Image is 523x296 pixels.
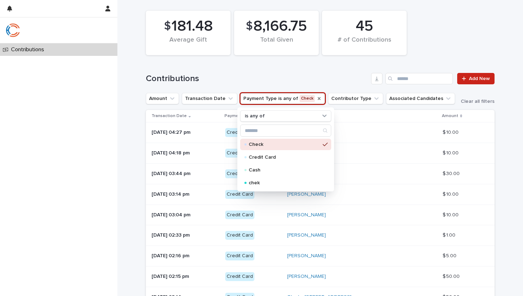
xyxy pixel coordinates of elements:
[152,129,220,136] p: [DATE] 04:27 pm
[245,113,265,119] p: is any of
[146,205,495,225] tr: [DATE] 03:04 pmCredit Card[PERSON_NAME] $ 10.00$ 10.00
[443,231,457,238] p: $ 1.00
[469,76,490,81] span: Add New
[8,46,50,53] p: Contributions
[182,93,237,104] button: Transaction Date
[241,125,331,136] input: Search
[146,184,495,205] tr: [DATE] 03:14 pmCredit Card[PERSON_NAME] $ 10.00$ 10.00
[146,266,495,287] tr: [DATE] 02:15 pmCredit Card[PERSON_NAME] $ 50.00$ 50.00
[249,155,320,160] p: Credit Card
[443,252,458,259] p: $ 5.00
[457,73,495,84] a: Add New
[224,112,254,120] p: Payment Type
[152,232,220,238] p: [DATE] 02:33 pm
[385,73,453,84] input: Search
[287,274,326,280] a: [PERSON_NAME]
[152,112,187,120] p: Transaction Date
[225,231,254,240] div: Credit Card
[158,36,218,51] div: Average Gift
[443,190,460,197] p: $ 10.00
[287,191,326,197] a: [PERSON_NAME]
[152,253,220,259] p: [DATE] 02:16 pm
[253,17,307,35] span: 8,166.75
[287,212,326,218] a: [PERSON_NAME]
[443,128,460,136] p: $ 10.00
[443,149,460,156] p: $ 10.00
[152,150,220,156] p: [DATE] 04:18 pm
[152,191,220,197] p: [DATE] 03:14 pm
[443,211,460,218] p: $ 10.00
[146,122,495,143] tr: [DATE] 04:27 pmCredit Card[PERSON_NAME] $ 10.00$ 10.00
[461,99,495,104] span: Clear all filters
[225,149,254,158] div: Credit Card
[152,274,220,280] p: [DATE] 02:15 pm
[334,17,395,35] div: 45
[249,168,320,173] p: Cash
[146,93,179,104] button: Amount
[287,253,326,259] a: [PERSON_NAME]
[225,211,254,220] div: Credit Card
[146,74,368,84] h1: Contributions
[386,93,455,104] button: Associated Candidates
[246,20,253,33] span: $
[249,180,320,185] p: chek
[240,125,331,137] div: Search
[334,36,395,51] div: # of Contributions
[152,171,220,177] p: [DATE] 03:44 pm
[225,190,254,199] div: Credit Card
[443,272,461,280] p: $ 50.00
[171,17,213,35] span: 181.48
[225,272,254,281] div: Credit Card
[442,112,458,120] p: Amount
[146,225,495,246] tr: [DATE] 02:33 pmCredit Card[PERSON_NAME] $ 1.00$ 1.00
[328,93,383,104] button: Contributor Type
[246,36,307,51] div: Total Given
[443,169,461,177] p: $ 30.00
[146,163,495,184] tr: [DATE] 03:44 pmCredit Card[PERSON_NAME] $ 30.00$ 30.00
[152,212,220,218] p: [DATE] 03:04 pm
[287,232,326,238] a: [PERSON_NAME]
[146,143,495,164] tr: [DATE] 04:18 pmCredit Card[PERSON_NAME] $ 10.00$ 10.00
[240,93,325,104] button: Payment Type
[455,99,495,104] button: Clear all filters
[6,23,20,37] img: qJrBEDQOT26p5MY9181R
[225,252,254,260] div: Credit Card
[249,142,320,147] p: Check
[225,128,254,137] div: Credit Card
[225,169,254,178] div: Credit Card
[164,20,171,33] span: $
[146,246,495,266] tr: [DATE] 02:16 pmCredit Card[PERSON_NAME] $ 5.00$ 5.00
